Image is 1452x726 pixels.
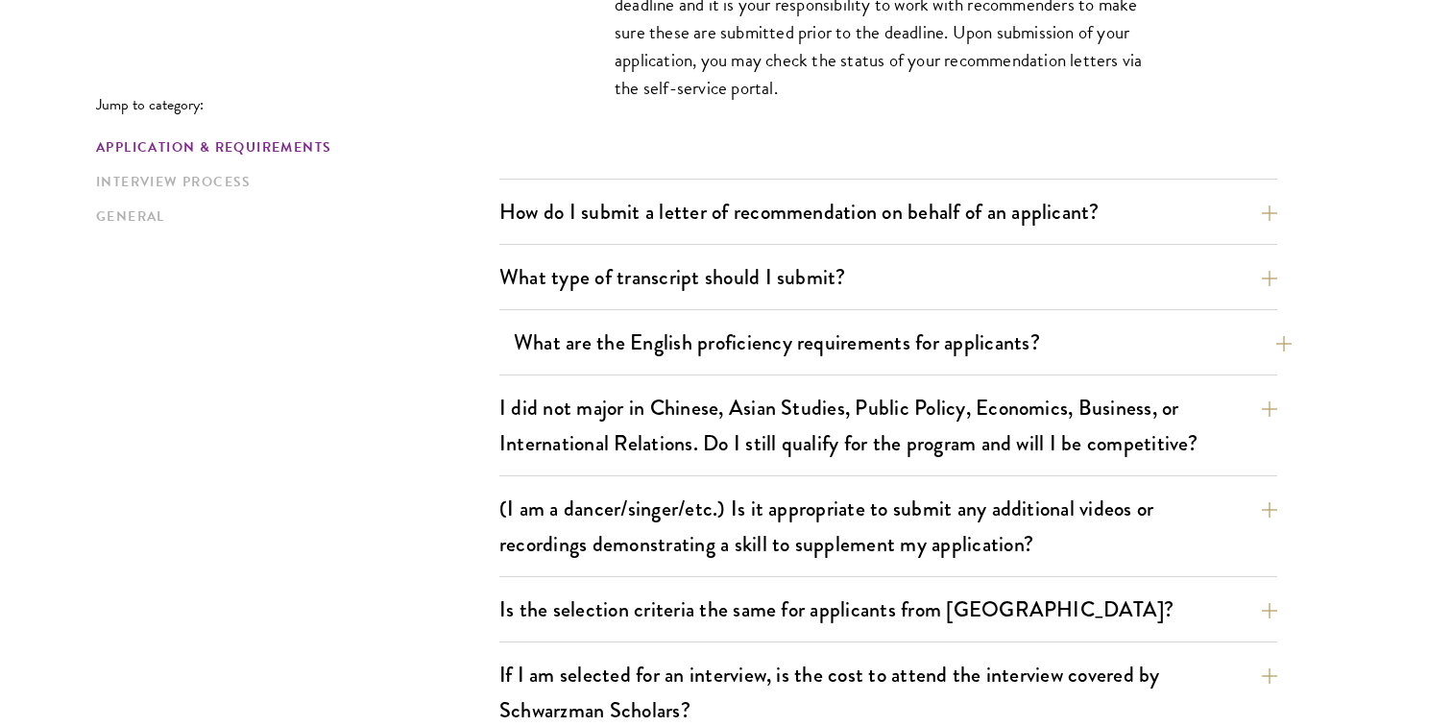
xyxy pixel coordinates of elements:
[499,487,1277,566] button: (I am a dancer/singer/etc.) Is it appropriate to submit any additional videos or recordings demon...
[96,96,499,113] p: Jump to category:
[499,190,1277,233] button: How do I submit a letter of recommendation on behalf of an applicant?
[96,137,488,157] a: Application & Requirements
[514,321,1292,364] button: What are the English proficiency requirements for applicants?
[96,206,488,227] a: General
[499,386,1277,465] button: I did not major in Chinese, Asian Studies, Public Policy, Economics, Business, or International R...
[96,172,488,192] a: Interview Process
[499,255,1277,299] button: What type of transcript should I submit?
[499,588,1277,631] button: Is the selection criteria the same for applicants from [GEOGRAPHIC_DATA]?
